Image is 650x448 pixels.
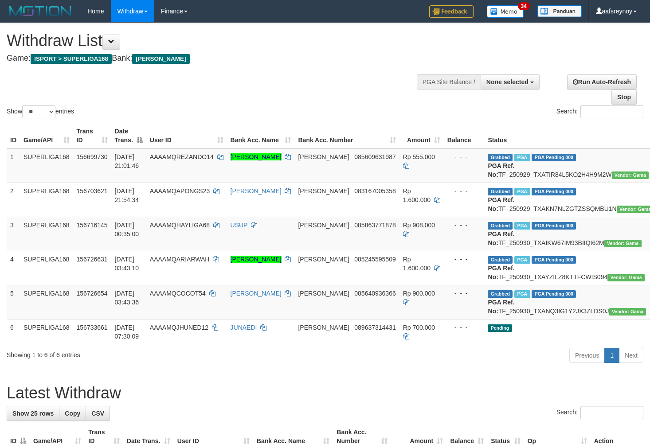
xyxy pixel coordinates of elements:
span: AAAAMQJHUNED12 [150,324,208,331]
a: Next [619,348,643,363]
span: 156703621 [77,187,108,195]
span: AAAAMQARIARWAH [150,256,210,263]
span: Rp 1.600.000 [403,256,431,272]
span: Grabbed [488,256,513,264]
a: [PERSON_NAME] [231,256,282,263]
span: None selected [486,78,529,86]
span: [DATE] 07:30:09 [115,324,139,340]
span: CSV [91,410,104,417]
span: Vendor URL: https://trx31.1velocity.biz [607,274,645,281]
span: PGA Pending [532,256,576,264]
span: Pending [488,324,512,332]
span: Marked by aafchhiseyha [514,222,530,230]
h4: Game: Bank: [7,54,424,63]
img: Button%20Memo.svg [487,5,524,18]
span: [DATE] 03:43:36 [115,290,139,306]
td: SUPERLIGA168 [20,148,73,183]
div: - - - [447,323,481,332]
div: Showing 1 to 6 of 6 entries [7,347,264,359]
div: PGA Site Balance / [417,74,481,90]
h1: Withdraw List [7,32,424,50]
a: [PERSON_NAME] [231,187,282,195]
span: [PERSON_NAME] [298,187,349,195]
td: 1 [7,148,20,183]
span: [DATE] 03:43:10 [115,256,139,272]
a: Copy [59,406,86,421]
b: PGA Ref. No: [488,265,514,280]
span: [PERSON_NAME] [298,290,349,297]
input: Search: [580,105,643,118]
span: Grabbed [488,222,513,230]
td: 4 [7,251,20,285]
span: Copy 089637314431 to clipboard [354,324,395,331]
td: 3 [7,217,20,251]
span: PGA Pending [532,154,576,161]
th: Trans ID: activate to sort column ascending [73,123,111,148]
span: PGA Pending [532,290,576,298]
th: Bank Acc. Number: activate to sort column ascending [294,123,399,148]
th: Balance [444,123,485,148]
span: AAAAMQHAYLIGA68 [150,222,210,229]
th: ID [7,123,20,148]
select: Showentries [22,105,55,118]
a: [PERSON_NAME] [231,153,282,160]
div: - - - [447,187,481,195]
span: Copy 085640936366 to clipboard [354,290,395,297]
a: Previous [569,348,605,363]
td: SUPERLIGA168 [20,183,73,217]
span: [PERSON_NAME] [298,256,349,263]
a: CSV [86,406,110,421]
label: Show entries [7,105,74,118]
div: - - - [447,289,481,298]
span: Rp 700.000 [403,324,435,331]
th: Game/API: activate to sort column ascending [20,123,73,148]
div: - - - [447,255,481,264]
a: JUNAEDI [231,324,257,331]
span: 156726654 [77,290,108,297]
span: Copy [65,410,80,417]
td: 5 [7,285,20,319]
span: [DATE] 21:01:46 [115,153,139,169]
b: PGA Ref. No: [488,162,514,178]
span: 156699730 [77,153,108,160]
span: 156716145 [77,222,108,229]
b: PGA Ref. No: [488,299,514,315]
a: 1 [604,348,619,363]
a: [PERSON_NAME] [231,290,282,297]
span: [PERSON_NAME] [298,153,349,160]
span: ISPORT > SUPERLIGA168 [31,54,112,64]
img: panduan.png [537,5,582,17]
span: Rp 900.000 [403,290,435,297]
span: AAAAMQAPONGS23 [150,187,210,195]
span: Marked by aafchhiseyha [514,188,530,195]
td: SUPERLIGA168 [20,217,73,251]
span: Copy 085863771878 to clipboard [354,222,395,229]
span: 34 [518,2,530,10]
span: Vendor URL: https://trx31.1velocity.biz [604,240,642,247]
input: Search: [580,406,643,419]
span: Grabbed [488,154,513,161]
span: [PERSON_NAME] [298,324,349,331]
span: Copy 085245595509 to clipboard [354,256,395,263]
th: Amount: activate to sort column ascending [399,123,444,148]
th: Bank Acc. Name: activate to sort column ascending [227,123,295,148]
th: Date Trans.: activate to sort column descending [111,123,146,148]
div: - - - [447,152,481,161]
span: Copy 085609631987 to clipboard [354,153,395,160]
img: MOTION_logo.png [7,4,74,18]
span: [DATE] 21:54:34 [115,187,139,203]
span: [PERSON_NAME] [298,222,349,229]
span: Rp 1.600.000 [403,187,431,203]
td: 6 [7,319,20,344]
td: SUPERLIGA168 [20,285,73,319]
td: 2 [7,183,20,217]
span: Rp 908.000 [403,222,435,229]
span: Marked by aafchhiseyha [514,256,530,264]
span: Marked by aafchhiseyha [514,154,530,161]
a: USUP [231,222,248,229]
b: PGA Ref. No: [488,230,514,246]
span: Show 25 rows [12,410,54,417]
div: - - - [447,221,481,230]
span: Vendor URL: https://trx31.1velocity.biz [609,308,646,316]
label: Search: [556,105,643,118]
